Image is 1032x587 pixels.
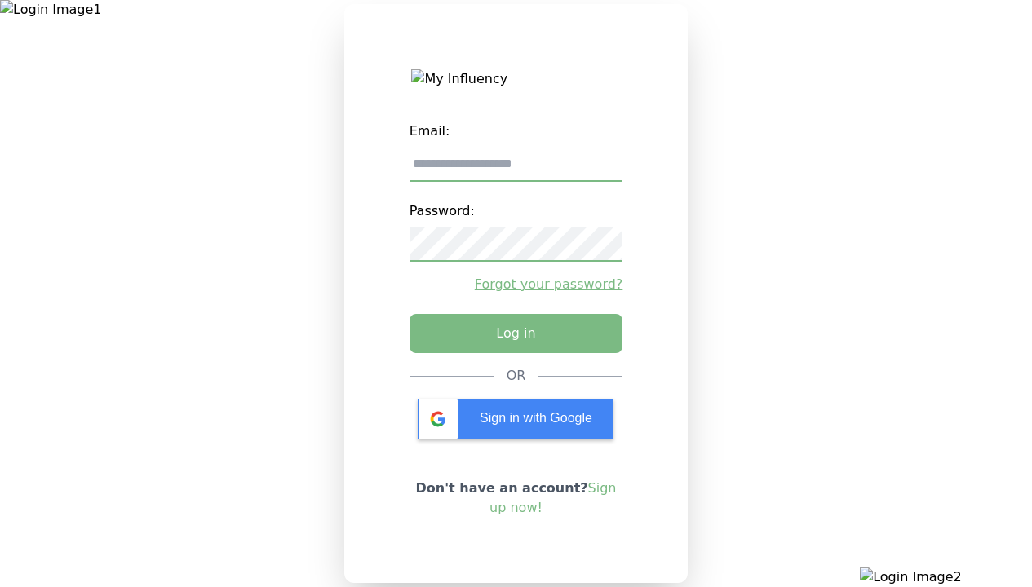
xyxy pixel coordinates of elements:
[507,366,526,386] div: OR
[410,115,623,148] label: Email:
[410,479,623,518] p: Don't have an account?
[410,195,623,227] label: Password:
[410,314,623,353] button: Log in
[480,411,592,425] span: Sign in with Google
[410,275,623,294] a: Forgot your password?
[860,567,1032,587] img: Login Image2
[411,69,620,89] img: My Influency
[418,399,613,439] div: Sign in with Google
